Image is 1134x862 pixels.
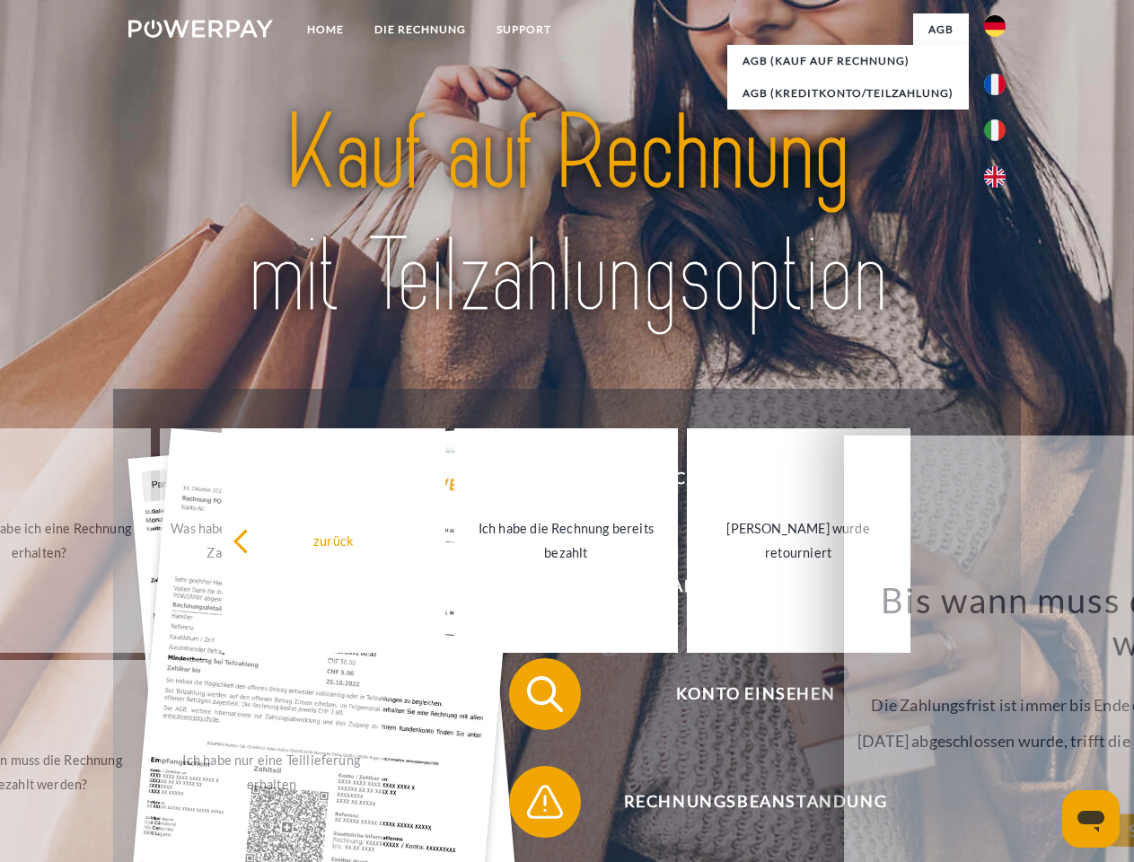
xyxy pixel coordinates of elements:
[509,766,976,838] button: Rechnungsbeanstandung
[523,672,567,717] img: qb_search.svg
[523,779,567,824] img: qb_warning.svg
[481,13,567,46] a: SUPPORT
[128,20,273,38] img: logo-powerpay-white.svg
[171,86,963,344] img: title-powerpay_de.svg
[913,13,969,46] a: agb
[535,766,975,838] span: Rechnungsbeanstandung
[359,13,481,46] a: DIE RECHNUNG
[171,516,373,565] div: Was habe ich noch offen, ist meine Zahlung eingegangen?
[984,119,1006,141] img: it
[727,45,969,77] a: AGB (Kauf auf Rechnung)
[509,658,976,730] button: Konto einsehen
[984,74,1006,95] img: fr
[984,166,1006,188] img: en
[698,516,900,565] div: [PERSON_NAME] wurde retourniert
[233,528,435,552] div: zurück
[984,15,1006,37] img: de
[1062,790,1120,848] iframe: Schaltfläche zum Öffnen des Messaging-Fensters
[171,748,373,796] div: Ich habe nur eine Teillieferung erhalten
[535,658,975,730] span: Konto einsehen
[160,428,383,653] a: Was habe ich noch offen, ist meine Zahlung eingegangen?
[292,13,359,46] a: Home
[727,77,969,110] a: AGB (Kreditkonto/Teilzahlung)
[465,516,667,565] div: Ich habe die Rechnung bereits bezahlt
